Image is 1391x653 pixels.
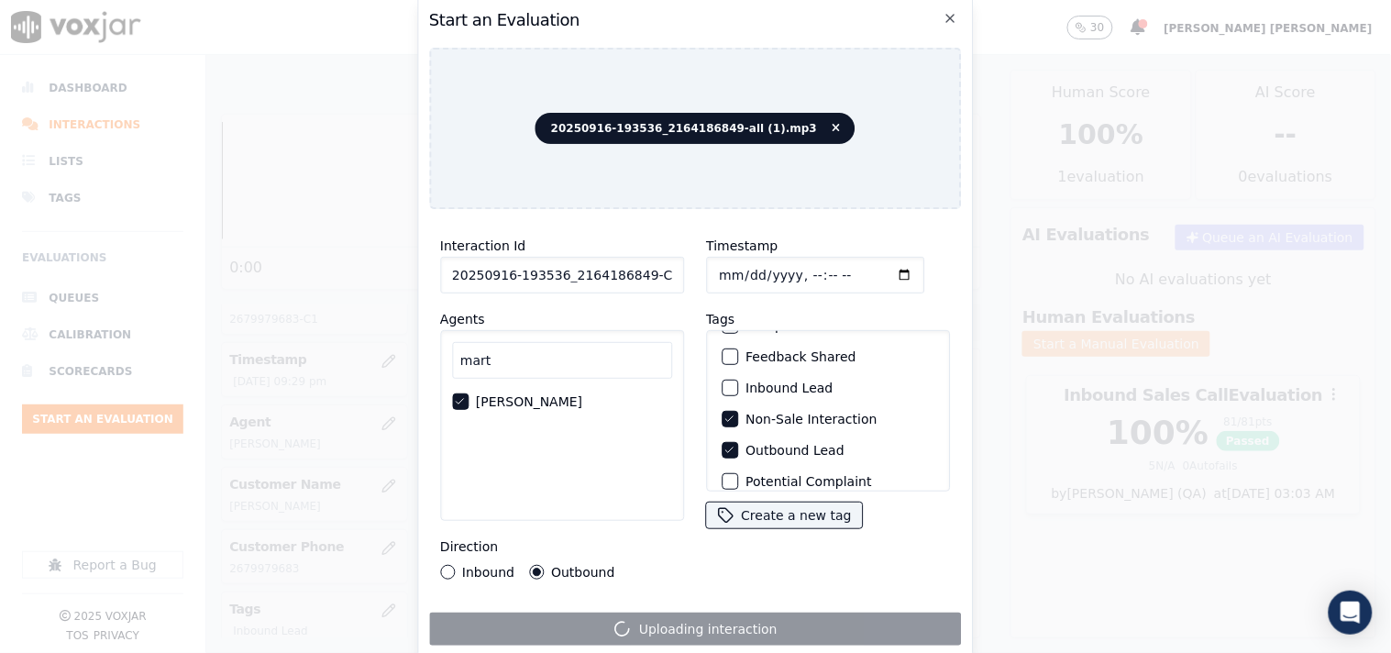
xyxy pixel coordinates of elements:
label: Feedback Shared [745,350,856,363]
input: reference id, file name, etc [440,257,684,293]
span: 20250916-193536_2164186849-all (1).mp3 [535,113,856,144]
label: Complaint [745,319,811,332]
label: Timestamp [706,238,778,253]
label: Tags [706,312,734,326]
label: Potential Complaint [745,475,871,488]
input: Search Agents... [452,342,672,379]
label: [PERSON_NAME] [476,395,582,408]
label: Agents [440,312,485,326]
div: Open Intercom Messenger [1329,591,1373,635]
label: Outbound Lead [745,444,845,457]
label: Interaction Id [440,238,525,253]
label: Non-Sale Interaction [745,413,877,426]
label: Direction [440,539,498,554]
label: Inbound [462,566,514,579]
label: Inbound Lead [745,382,833,394]
button: Create a new tag [706,503,862,528]
label: Outbound [551,566,614,579]
h2: Start an Evaluation [429,7,962,33]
